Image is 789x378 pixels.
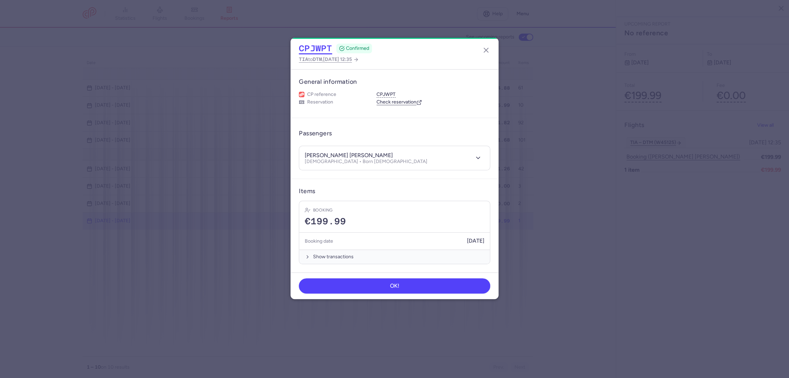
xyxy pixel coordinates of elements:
[467,238,484,244] span: [DATE]
[313,207,332,214] h4: Booking
[299,78,490,86] h3: General information
[299,250,490,264] button: Show transactions
[307,91,336,98] span: CP reference
[299,56,308,62] span: TIA
[390,283,399,289] span: OK!
[305,237,333,245] h5: Booking date
[305,159,427,164] p: [DEMOGRAPHIC_DATA] • Born [DEMOGRAPHIC_DATA]
[299,278,490,294] button: OK!
[305,152,393,159] h4: [PERSON_NAME] [PERSON_NAME]
[299,187,315,195] h3: Items
[376,91,396,98] button: CPJWPT
[299,55,359,64] a: TIAtoDTM,[DATE] 12:35
[346,45,369,52] span: CONFIRMED
[299,129,332,137] h3: Passengers
[305,216,346,227] span: €199.99
[376,99,422,105] a: Check reservation
[299,201,490,233] div: Booking€199.99
[299,43,332,54] button: CPJWPT
[299,92,304,97] figure: 1L airline logo
[299,55,352,64] span: to ,
[323,56,352,62] span: [DATE] 12:35
[307,99,333,105] span: Reservation
[313,56,322,62] span: DTM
